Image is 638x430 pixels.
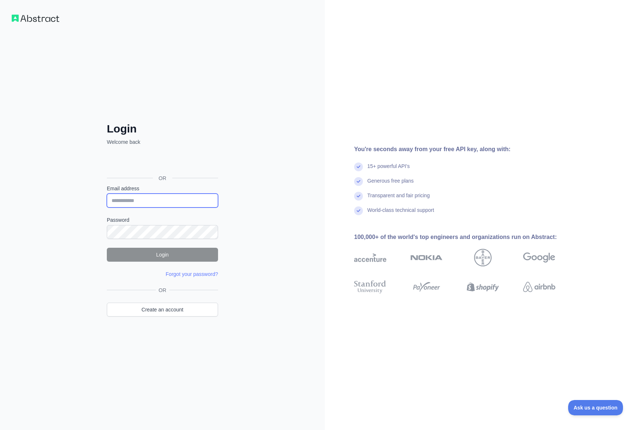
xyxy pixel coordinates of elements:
[153,175,172,182] span: OR
[410,279,443,295] img: payoneer
[410,249,443,266] img: nokia
[166,271,218,277] a: Forgot your password?
[107,122,218,135] h2: Login
[107,303,218,317] a: Create an account
[354,145,579,154] div: You're seconds away from your free API key, along with:
[367,206,434,221] div: World-class technical support
[568,400,623,415] iframe: Toggle Customer Support
[103,154,220,170] iframe: Sign in with Google Button
[354,162,363,171] img: check mark
[367,162,410,177] div: 15+ powerful API's
[354,206,363,215] img: check mark
[354,249,386,266] img: accenture
[107,248,218,262] button: Login
[523,249,555,266] img: google
[354,177,363,186] img: check mark
[474,249,492,266] img: bayer
[367,177,414,192] div: Generous free plans
[354,233,579,242] div: 100,000+ of the world's top engineers and organizations run on Abstract:
[107,216,218,224] label: Password
[107,138,218,146] p: Welcome back
[156,287,169,294] span: OR
[467,279,499,295] img: shopify
[354,279,386,295] img: stanford university
[107,185,218,192] label: Email address
[367,192,430,206] div: Transparent and fair pricing
[12,15,59,22] img: Workflow
[354,192,363,201] img: check mark
[523,279,555,295] img: airbnb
